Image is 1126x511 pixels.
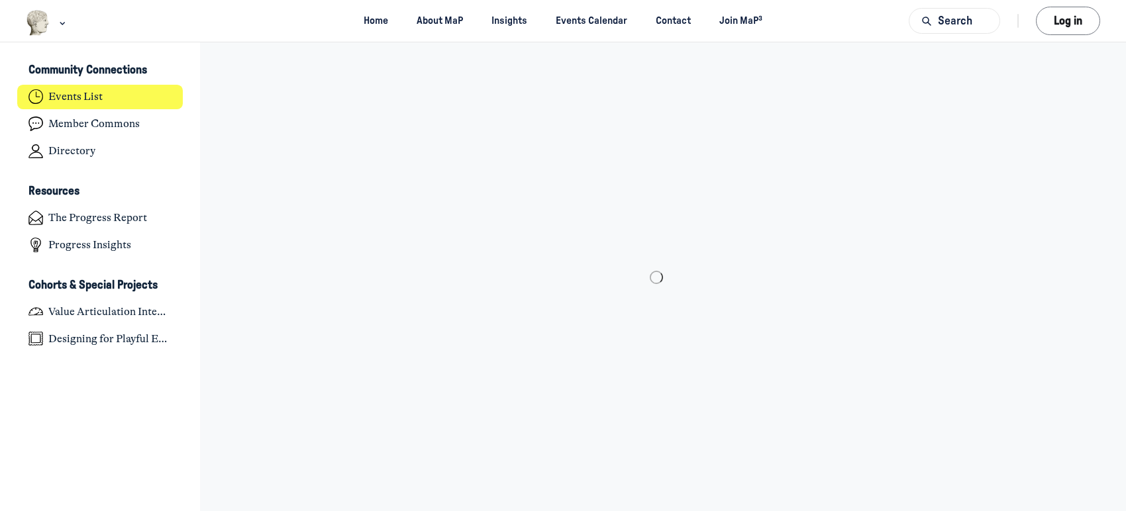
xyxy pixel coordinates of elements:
button: Search [909,8,1000,34]
a: Events List [17,85,183,109]
h4: Value Articulation Intensive (Cultural Leadership Lab) [48,305,172,318]
h3: Cohorts & Special Projects [28,279,158,293]
button: Log in [1036,7,1100,35]
a: About MaP [405,9,475,33]
a: Member Commons [17,112,183,136]
h4: Progress Insights [48,238,131,252]
a: Join MaP³ [708,9,774,33]
h3: Resources [28,185,79,199]
a: Designing for Playful Engagement [17,326,183,351]
h4: Member Commons [48,117,140,130]
button: Museums as Progress logo [26,9,69,37]
a: Contact [644,9,703,33]
h4: The Progress Report [48,211,147,224]
h4: Directory [48,144,95,158]
a: Directory [17,139,183,163]
a: Events Calendar [544,9,639,33]
button: ResourcesCollapse space [17,181,183,203]
img: Museums as Progress logo [26,10,50,36]
a: Progress Insights [17,233,183,257]
a: Insights [480,9,539,33]
button: Cohorts & Special ProjectsCollapse space [17,274,183,297]
button: Community ConnectionsCollapse space [17,60,183,82]
a: Value Articulation Intensive (Cultural Leadership Lab) [17,299,183,324]
a: Home [352,9,399,33]
h3: Community Connections [28,64,147,77]
h4: Designing for Playful Engagement [48,332,172,346]
a: The Progress Report [17,206,183,230]
h4: Events List [48,90,103,103]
